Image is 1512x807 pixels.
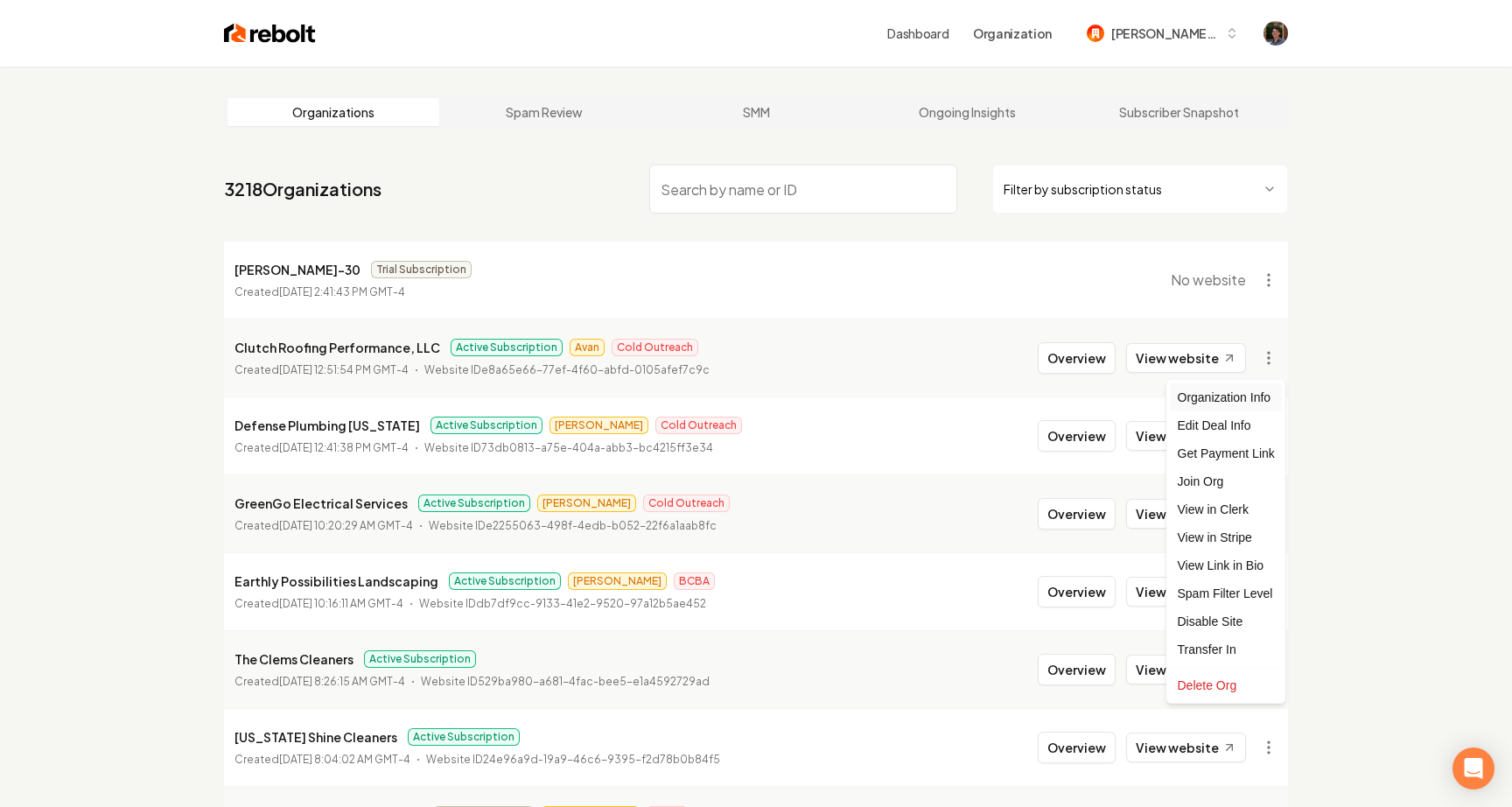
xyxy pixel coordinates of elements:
[1171,495,1282,523] a: View in Clerk
[1171,523,1282,551] a: View in Stripe
[1171,551,1282,579] a: View Link in Bio
[1171,671,1282,699] div: Delete Org
[1171,635,1282,663] div: Transfer In
[1171,383,1282,411] div: Organization Info
[1171,579,1282,607] div: Spam Filter Level
[1171,411,1282,439] div: Edit Deal Info
[1171,467,1282,495] div: Join Org
[1171,607,1282,635] div: Disable Site
[1171,439,1282,467] div: Get Payment Link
